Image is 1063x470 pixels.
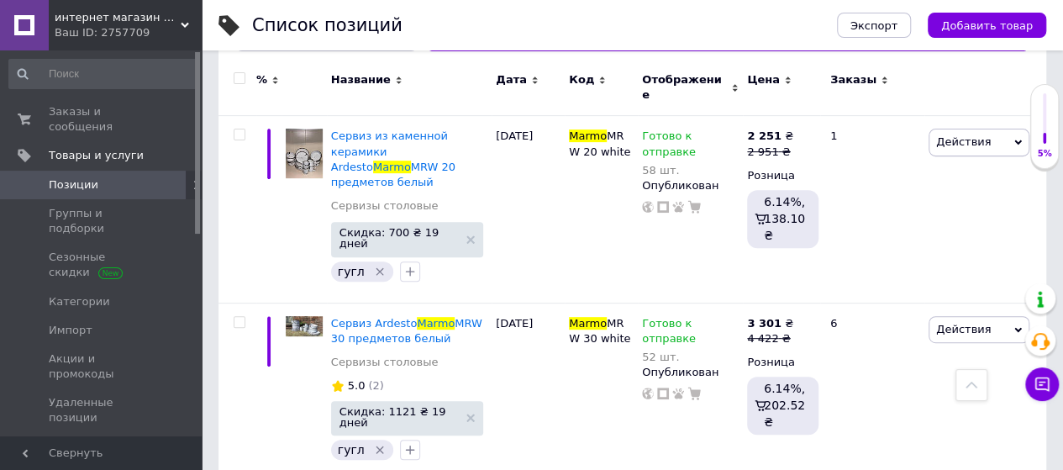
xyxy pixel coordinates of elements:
svg: Удалить метку [373,265,387,278]
div: Ваш ID: 2757709 [55,25,202,40]
span: 6.14%, 202.52 ₴ [764,382,805,429]
b: 3 301 [747,317,781,330]
div: 1 [820,116,924,303]
span: гугл [338,443,365,457]
span: Скидка: 700 ₴ 19 дней [339,227,458,249]
span: Позиции [49,177,98,193]
span: MRW 20 предметов белый [331,161,455,188]
div: 58 шт. [642,164,739,177]
span: Цена [747,72,780,87]
span: 5.0 [348,379,366,392]
span: Marmo [569,317,607,330]
span: Сезонные скидки [49,250,155,280]
span: Товары и услуги [49,148,144,163]
span: гугл [338,265,365,278]
span: Скидка: 1121 ₴ 19 дней [339,406,458,428]
span: Действия [936,323,991,335]
svg: Удалить метку [373,443,387,457]
span: Готово к отправке [642,129,696,162]
span: Готово к отправке [642,317,696,350]
div: [DATE] [492,116,565,303]
span: (2) [368,379,383,392]
button: Экспорт [837,13,911,38]
div: Розница [747,168,816,183]
div: 2 951 ₴ [747,145,793,160]
input: Поиск [8,59,198,89]
a: Сервиз ArdestoMarmoMRW 30 предметов белый [331,317,482,345]
span: Группы и подборки [49,206,155,236]
span: Импорт [49,323,92,338]
span: 6.14%, 138.10 ₴ [764,195,805,242]
div: ₴ [747,129,793,144]
span: Акции и промокоды [49,351,155,382]
button: Добавить товар [928,13,1046,38]
span: Действия [936,135,991,148]
b: 2 251 [747,129,781,142]
span: Заказы и сообщения [49,104,155,135]
div: ₴ [747,316,793,331]
div: 5% [1031,148,1058,160]
span: MRW 30 white [569,317,630,345]
img: Сервиз из каменной керамики Ardesto Marmo MRW 20 предметов белый [286,129,323,177]
span: Категории [49,294,110,309]
span: Удаленные позиции [49,395,155,425]
span: Код [569,72,594,87]
span: Название [331,72,391,87]
div: Опубликован [642,178,739,193]
span: Marmo [373,161,411,173]
img: Сервиз Ardesto Marmo MRW 30 предметов белый [286,316,323,336]
span: MRW 20 white [569,129,630,157]
span: интернет магазин Бренд-Посуд [55,10,181,25]
div: 52 шт. [642,351,739,363]
span: Добавить товар [941,19,1033,32]
span: Сервиз Ardesto [331,317,418,330]
span: MRW 30 предметов белый [331,317,482,345]
span: Дата [496,72,527,87]
span: Marmo [417,317,455,330]
a: Сервизы столовые [331,355,439,370]
div: Список позиций [252,17,403,34]
a: Сервизы столовые [331,198,439,214]
div: Розница [747,355,816,370]
button: Чат с покупателем [1025,367,1059,401]
span: Отображение [642,72,727,103]
span: % [256,72,267,87]
span: Сервиз из каменной керамики Ardesto [331,129,448,172]
span: Экспорт [850,19,897,32]
span: Заказы [830,72,876,87]
span: Marmo [569,129,607,142]
div: 4 422 ₴ [747,331,793,346]
a: Сервиз из каменной керамики ArdestoMarmoMRW 20 предметов белый [331,129,455,188]
div: Опубликован [642,365,739,380]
